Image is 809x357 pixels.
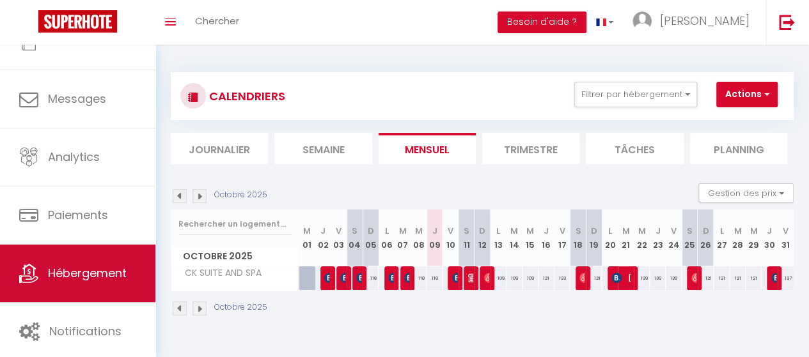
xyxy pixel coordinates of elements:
img: ... [632,11,652,31]
span: [PERSON_NAME] [771,266,776,290]
abbr: S [352,225,357,237]
th: 23 [650,209,666,266]
th: 14 [507,209,522,266]
div: 139 [650,266,666,290]
th: 08 [411,209,427,266]
span: Coma Alexandre [324,266,329,290]
th: 28 [730,209,746,266]
th: 21 [618,209,634,266]
abbr: J [544,225,549,237]
div: 121 [698,266,714,290]
abbr: M [510,225,518,237]
th: 07 [395,209,411,266]
th: 31 [778,209,794,266]
abbr: M [303,225,311,237]
abbr: M [526,225,534,237]
th: 26 [698,209,714,266]
span: Messages [48,91,106,107]
div: 137 [778,266,794,290]
th: 01 [299,209,315,266]
span: [PERSON_NAME] [404,266,409,290]
button: Gestion des prix [698,183,794,202]
abbr: V [559,225,565,237]
th: 25 [682,209,698,266]
div: 121 [538,266,554,290]
th: 30 [762,209,778,266]
abbr: M [399,225,407,237]
div: 121 [586,266,602,290]
p: Octobre 2025 [214,301,267,314]
abbr: S [687,225,693,237]
button: Besoin d'aide ? [498,11,586,33]
th: 17 [554,209,570,266]
button: Filtrer par hébergement [574,82,697,107]
div: 109 [507,266,522,290]
abbr: M [750,225,757,237]
img: Super Booking [38,10,117,33]
abbr: L [496,225,500,237]
th: 27 [714,209,730,266]
h3: CALENDRIERS [206,82,285,110]
abbr: J [656,225,661,237]
abbr: M [638,225,646,237]
th: 15 [522,209,538,266]
abbr: M [415,225,423,237]
div: 121 [714,266,730,290]
th: 16 [538,209,554,266]
li: Tâches [586,133,683,164]
th: 09 [427,209,443,266]
li: Planning [690,133,787,164]
div: 133 [554,266,570,290]
abbr: V [336,225,342,237]
li: Trimestre [482,133,579,164]
img: logout [779,14,795,30]
input: Rechercher un logement... [178,213,292,236]
abbr: J [432,225,437,237]
button: Actions [716,82,778,107]
abbr: V [783,225,789,237]
abbr: V [671,225,677,237]
span: [PERSON_NAME] Compe [452,266,457,290]
div: 139 [634,266,650,290]
li: Semaine [274,133,372,164]
abbr: V [448,225,453,237]
p: Octobre 2025 [214,189,267,201]
div: 118 [427,266,443,290]
th: 10 [443,209,459,266]
abbr: J [320,225,326,237]
span: [PERSON_NAME] [660,13,750,29]
th: 13 [491,209,507,266]
span: [PERSON_NAME] [691,266,696,290]
span: Réservations [48,33,122,49]
span: CK SUITE AND SPA [173,266,265,280]
abbr: L [719,225,723,237]
th: 03 [331,209,347,266]
div: 118 [363,266,379,290]
abbr: M [622,225,630,237]
abbr: M [734,225,741,237]
li: Mensuel [379,133,476,164]
div: 121 [730,266,746,290]
th: 20 [602,209,618,266]
abbr: L [608,225,612,237]
abbr: D [702,225,709,237]
div: 109 [522,266,538,290]
span: Chercher [195,14,239,27]
span: [PERSON_NAME] [468,266,473,290]
th: 24 [666,209,682,266]
abbr: L [385,225,389,237]
div: 139 [666,266,682,290]
span: Notifications [49,323,122,339]
th: 06 [379,209,395,266]
span: [PERSON_NAME] [388,266,393,290]
span: [PERSON_NAME] [484,266,489,290]
th: 19 [586,209,602,266]
th: 05 [363,209,379,266]
th: 22 [634,209,650,266]
span: [PERSON_NAME] [356,266,361,290]
div: 121 [746,266,762,290]
span: Hébergement [48,265,127,281]
th: 11 [459,209,475,266]
span: Octobre 2025 [171,247,299,266]
abbr: S [464,225,469,237]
